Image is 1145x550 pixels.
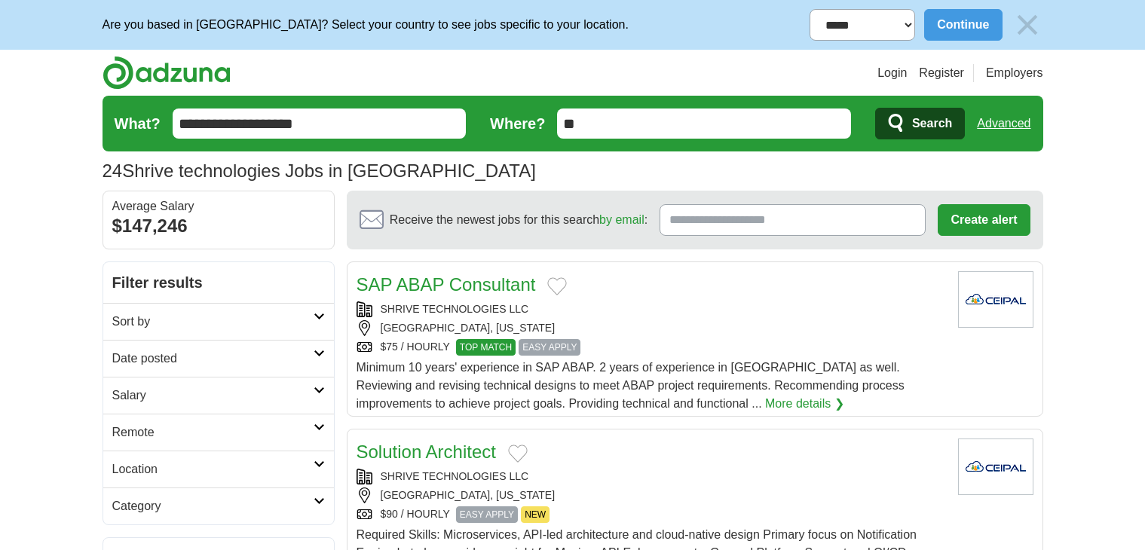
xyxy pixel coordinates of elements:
h2: Location [112,460,314,478]
img: icon_close_no_bg.svg [1012,9,1043,41]
button: Add to favorite jobs [547,277,567,295]
a: Sort by [103,303,334,340]
span: EASY APPLY [456,506,518,523]
img: Adzuna logo [103,56,231,90]
label: What? [115,112,161,135]
a: Location [103,451,334,487]
a: Register [919,64,964,82]
span: TOP MATCH [456,339,516,356]
button: Continue [924,9,1002,41]
a: Salary [103,377,334,414]
h2: Date posted [112,350,314,368]
h2: Remote [112,423,314,442]
h2: Filter results [103,262,334,303]
div: $75 / HOURLY [357,339,946,356]
span: Minimum 10 years' experience in SAP ABAP. 2 years of experience in [GEOGRAPHIC_DATA] as well. Rev... [357,361,905,410]
label: Where? [490,112,545,135]
div: SHRIVE TECHNOLOGIES LLC [357,301,946,317]
a: Solution Architect [357,442,496,462]
button: Add to favorite jobs [508,445,528,463]
button: Search [875,108,965,139]
a: Remote [103,414,334,451]
span: EASY APPLY [519,339,580,356]
img: Company logo [958,271,1033,328]
a: SAP ABAP Consultant [357,274,536,295]
p: Are you based in [GEOGRAPHIC_DATA]? Select your country to see jobs specific to your location. [103,16,629,34]
div: $90 / HOURLY [357,506,946,523]
button: Create alert [938,204,1030,236]
a: Login [877,64,907,82]
a: by email [599,213,644,226]
div: [GEOGRAPHIC_DATA], [US_STATE] [357,487,946,503]
div: SHRIVE TECHNOLOGIES LLC [357,469,946,484]
div: Average Salary [112,200,325,212]
a: Employers [986,64,1043,82]
div: [GEOGRAPHIC_DATA], [US_STATE] [357,320,946,336]
h2: Sort by [112,313,314,331]
h1: Shrive technologies Jobs in [GEOGRAPHIC_DATA] [103,160,536,181]
a: More details ❯ [765,395,844,413]
img: Company logo [958,438,1033,495]
div: $147,246 [112,212,325,240]
span: NEW [521,506,550,523]
a: Date posted [103,340,334,377]
span: Search [912,108,952,139]
span: Receive the newest jobs for this search : [390,211,648,229]
a: Category [103,487,334,524]
h2: Salary [112,387,314,405]
a: Advanced [977,108,1030,139]
span: 24 [103,157,123,185]
h2: Category [112,497,314,515]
